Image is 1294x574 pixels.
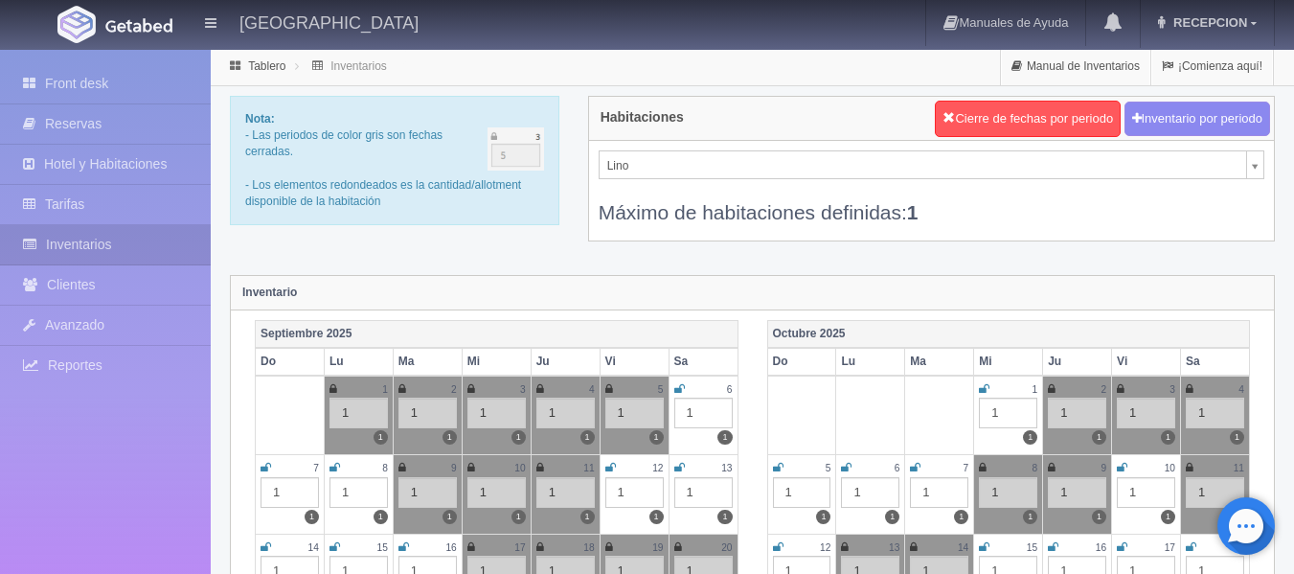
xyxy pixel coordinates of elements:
th: Lu [836,348,905,376]
div: 1 [329,477,388,508]
label: 1 [1161,510,1175,524]
div: 1 [841,477,899,508]
th: Vi [600,348,669,376]
div: 1 [979,477,1037,508]
div: 1 [398,477,457,508]
button: Cierre de fechas por periodo [935,101,1121,137]
label: 1 [580,430,595,445]
th: Do [767,348,836,376]
small: 1 [382,384,388,395]
small: 3 [520,384,526,395]
div: 1 [536,398,595,428]
label: 1 [1023,510,1037,524]
label: 1 [1161,430,1175,445]
small: 13 [721,463,732,473]
div: 1 [605,398,664,428]
small: 8 [1033,463,1038,473]
th: Ju [531,348,600,376]
div: 1 [329,398,388,428]
strong: Inventario [242,286,297,299]
label: 1 [717,430,732,445]
small: 9 [451,463,457,473]
small: 1 [1033,384,1038,395]
b: Nota: [245,112,275,126]
h4: Habitaciones [601,110,684,125]
label: 1 [1023,430,1037,445]
small: 20 [721,542,732,553]
small: 15 [1027,542,1037,553]
div: 1 [1048,477,1106,508]
label: 1 [954,510,968,524]
small: 4 [589,384,595,395]
a: Tablero [248,59,285,73]
div: 1 [773,477,831,508]
small: 8 [382,463,388,473]
label: 1 [1230,430,1244,445]
label: 1 [374,430,388,445]
div: 1 [536,477,595,508]
div: 1 [398,398,457,428]
div: 1 [261,477,319,508]
small: 6 [727,384,733,395]
div: - Las periodos de color gris son fechas cerradas. - Los elementos redondeados es la cantidad/allo... [230,96,559,225]
small: 14 [308,542,319,553]
label: 1 [885,510,899,524]
small: 3 [1169,384,1175,395]
label: 1 [511,510,526,524]
div: 1 [674,477,733,508]
small: 17 [1165,542,1175,553]
th: Sa [1181,348,1250,376]
a: Manual de Inventarios [1001,48,1150,85]
label: 1 [1092,510,1106,524]
label: 1 [305,510,319,524]
small: 16 [1096,542,1106,553]
small: 15 [377,542,388,553]
small: 5 [826,463,831,473]
img: Getabed [105,18,172,33]
img: Getabed [57,6,96,43]
small: 4 [1238,384,1244,395]
label: 1 [649,510,664,524]
span: RECEPCION [1169,15,1247,30]
th: Ju [1043,348,1112,376]
div: 1 [1186,477,1244,508]
small: 9 [1101,463,1106,473]
label: 1 [717,510,732,524]
th: Mi [974,348,1043,376]
label: 1 [816,510,830,524]
small: 12 [652,463,663,473]
div: 1 [1186,398,1244,428]
th: Do [256,348,325,376]
label: 1 [443,510,457,524]
small: 11 [1234,463,1244,473]
th: Octubre 2025 [767,320,1250,348]
h4: [GEOGRAPHIC_DATA] [239,10,419,34]
small: 10 [514,463,525,473]
small: 2 [1101,384,1106,395]
a: Inventarios [330,59,387,73]
img: cutoff.png [488,127,544,171]
th: Vi [1112,348,1181,376]
small: 18 [583,542,594,553]
div: 1 [1117,477,1175,508]
b: 1 [907,201,919,223]
small: 19 [652,542,663,553]
small: 16 [445,542,456,553]
div: 1 [674,398,733,428]
th: Sa [669,348,738,376]
small: 14 [958,542,968,553]
div: Máximo de habitaciones definidas: [599,179,1264,226]
small: 7 [313,463,319,473]
th: Ma [393,348,462,376]
label: 1 [580,510,595,524]
div: 1 [605,477,664,508]
label: 1 [374,510,388,524]
small: 17 [514,542,525,553]
div: 1 [979,398,1037,428]
th: Ma [905,348,974,376]
label: 1 [1092,430,1106,445]
label: 1 [649,430,664,445]
small: 2 [451,384,457,395]
a: Lino [599,150,1264,179]
small: 6 [895,463,900,473]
